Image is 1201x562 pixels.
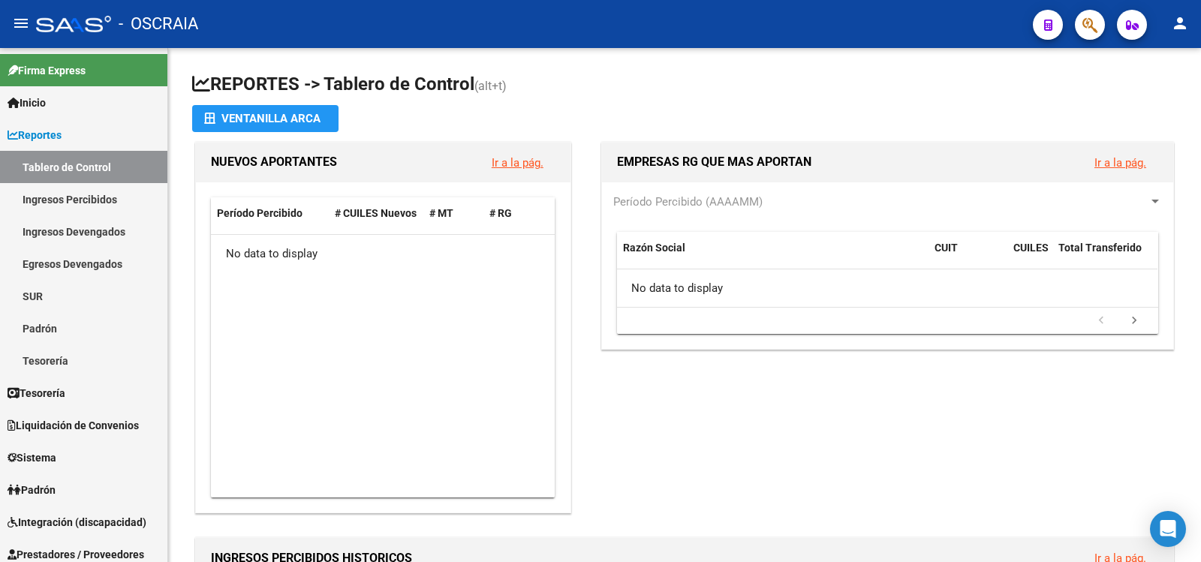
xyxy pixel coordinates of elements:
[8,95,46,111] span: Inicio
[935,242,958,254] span: CUIT
[119,8,198,41] span: - OSCRAIA
[217,207,303,219] span: Período Percibido
[211,235,555,272] div: No data to display
[8,449,56,466] span: Sistema
[1087,313,1115,329] a: go to previous page
[1150,511,1186,547] div: Open Intercom Messenger
[1007,232,1052,281] datatable-header-cell: CUILES
[492,156,543,170] a: Ir a la pág.
[335,207,417,219] span: # CUILES Nuevos
[423,197,483,230] datatable-header-cell: # MT
[192,105,339,132] button: Ventanilla ARCA
[1013,242,1049,254] span: CUILES
[1058,242,1142,254] span: Total Transferido
[8,385,65,401] span: Tesorería
[489,207,512,219] span: # RG
[12,14,30,32] mat-icon: menu
[623,242,685,254] span: Razón Social
[8,482,56,498] span: Padrón
[8,514,146,530] span: Integración (discapacidad)
[8,417,139,434] span: Liquidación de Convenios
[617,155,811,169] span: EMPRESAS RG QUE MAS APORTAN
[613,195,763,209] span: Período Percibido (AAAAMM)
[8,62,86,79] span: Firma Express
[1082,149,1158,176] button: Ir a la pág.
[329,197,424,230] datatable-header-cell: # CUILES Nuevos
[1094,156,1146,170] a: Ir a la pág.
[617,232,929,281] datatable-header-cell: Razón Social
[1120,313,1148,329] a: go to next page
[211,197,329,230] datatable-header-cell: Período Percibido
[1171,14,1189,32] mat-icon: person
[929,232,1007,281] datatable-header-cell: CUIT
[474,79,507,93] span: (alt+t)
[211,155,337,169] span: NUEVOS APORTANTES
[192,72,1177,98] h1: REPORTES -> Tablero de Control
[483,197,543,230] datatable-header-cell: # RG
[204,105,327,132] div: Ventanilla ARCA
[1052,232,1157,281] datatable-header-cell: Total Transferido
[480,149,555,176] button: Ir a la pág.
[617,269,1157,307] div: No data to display
[429,207,453,219] span: # MT
[8,127,62,143] span: Reportes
